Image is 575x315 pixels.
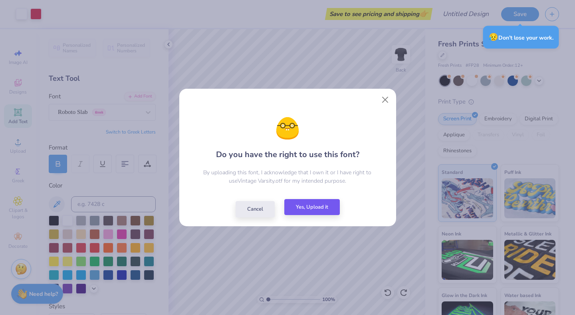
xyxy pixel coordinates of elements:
[203,168,372,185] p: By uploading this font, I acknowledge that I own it or I have right to use Vintage Varsity.otf fo...
[377,92,393,108] button: Close
[284,199,340,215] button: Yes, Upload it
[483,26,559,49] div: Don’t lose your work.
[489,32,498,42] span: 😥
[216,149,359,160] h4: Do you have the right to use this font?
[236,201,275,217] button: Cancel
